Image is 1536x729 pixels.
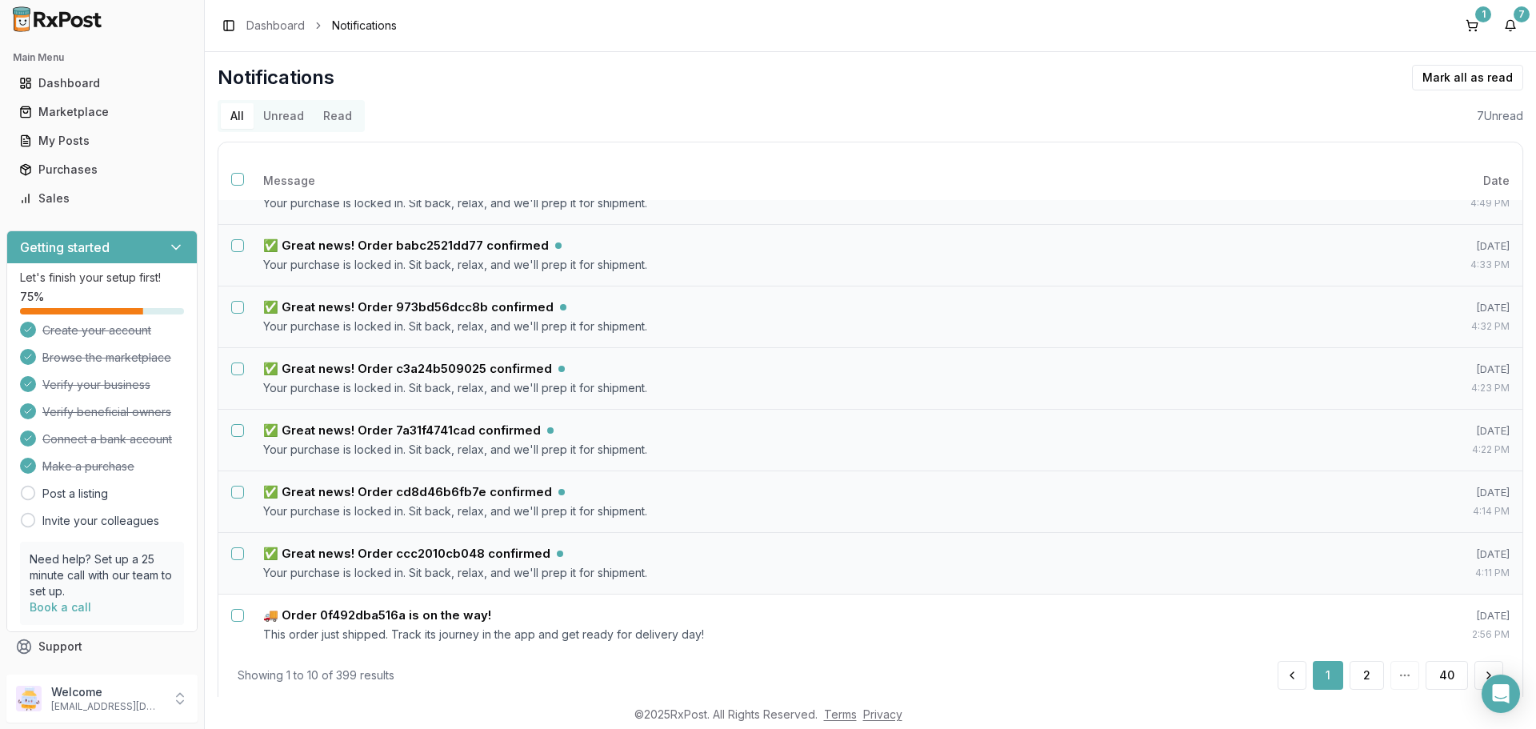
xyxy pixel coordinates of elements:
[6,661,198,690] button: Feedback
[1380,565,1510,581] div: 4:11 PM
[263,565,1354,581] p: Your purchase is locked in. Sit back, relax, and we'll prep it for shipment.
[42,431,172,447] span: Connect a bank account
[13,155,191,184] a: Purchases
[6,128,198,154] button: My Posts
[6,186,198,211] button: Sales
[231,486,244,499] button: Select notification: ✅ Great news! Order cd8d46b6fb7e confirmed
[231,424,244,437] button: Select notification: ✅ Great news! Order 7a31f4741cad confirmed
[1476,239,1510,252] span: [DATE]
[1380,442,1510,458] div: 4:22 PM
[1380,627,1510,643] div: 2:56 PM
[231,173,244,186] button: Select all notifications
[238,667,394,683] div: Showing 1 to 10 of 399 results
[42,486,108,502] a: Post a listing
[1476,486,1510,499] span: [DATE]
[246,18,397,34] nav: breadcrumb
[1475,6,1491,22] div: 1
[6,6,109,32] img: RxPost Logo
[263,546,550,562] h5: ✅ Great news! Order ccc2010cb048 confirmed
[38,667,93,683] span: Feedback
[1380,257,1510,273] div: 4:33 PM
[263,238,549,254] h5: ✅ Great news! Order babc2521dd77 confirmed
[42,513,159,529] a: Invite your colleagues
[19,190,185,206] div: Sales
[6,632,198,661] button: Support
[263,380,1354,396] p: Your purchase is locked in. Sit back, relax, and we'll prep it for shipment.
[263,442,1354,458] p: Your purchase is locked in. Sit back, relax, and we'll prep it for shipment.
[13,51,191,64] h2: Main Menu
[42,404,171,420] span: Verify beneficial owners
[1350,661,1384,690] button: 2
[263,318,1354,334] p: Your purchase is locked in. Sit back, relax, and we'll prep it for shipment.
[1426,661,1468,690] button: 40
[1476,362,1510,375] span: [DATE]
[263,195,1354,211] p: Your purchase is locked in. Sit back, relax, and we'll prep it for shipment.
[51,684,162,700] p: Welcome
[1367,162,1522,200] th: Date
[16,686,42,711] img: User avatar
[263,299,554,315] h5: ✅ Great news! Order 973bd56dcc8b confirmed
[51,700,162,713] p: [EMAIL_ADDRESS][DOMAIN_NAME]
[13,69,191,98] a: Dashboard
[1459,13,1485,38] button: 1
[250,162,1367,200] th: Message
[30,600,91,614] a: Book a call
[1482,675,1520,713] div: Open Intercom Messenger
[13,126,191,155] a: My Posts
[1476,609,1510,622] span: [DATE]
[218,65,334,90] h1: Notifications
[254,103,314,129] button: Unread
[263,627,1354,643] p: This order just shipped. Track its journey in the app and get ready for delivery day!
[263,607,491,623] h5: 🚚 Order 0f492dba516a is on the way!
[19,75,185,91] div: Dashboard
[42,377,150,393] span: Verify your business
[1380,380,1510,396] div: 4:23 PM
[42,322,151,338] span: Create your account
[263,361,552,377] h5: ✅ Great news! Order c3a24b509025 confirmed
[20,289,44,305] span: 75 %
[246,18,305,34] a: Dashboard
[1514,6,1530,22] div: 7
[1412,65,1523,90] button: Mark all as read
[1380,195,1510,211] div: 4:49 PM
[863,707,902,721] a: Privacy
[20,270,184,286] p: Let's finish your setup first!
[1477,108,1523,124] div: 7 Unread
[221,103,254,129] button: All
[231,547,244,560] button: Select notification: ✅ Great news! Order ccc2010cb048 confirmed
[332,18,397,34] span: Notifications
[231,362,244,375] button: Select notification: ✅ Great news! Order c3a24b509025 confirmed
[231,301,244,314] button: Select notification: ✅ Great news! Order 973bd56dcc8b confirmed
[231,239,244,252] button: Select notification: ✅ Great news! Order babc2521dd77 confirmed
[19,162,185,178] div: Purchases
[13,98,191,126] a: Marketplace
[263,503,1354,519] p: Your purchase is locked in. Sit back, relax, and we'll prep it for shipment.
[1380,503,1510,519] div: 4:14 PM
[19,104,185,120] div: Marketplace
[13,184,191,213] a: Sales
[263,423,541,439] h5: ✅ Great news! Order 7a31f4741cad confirmed
[1476,424,1510,437] span: [DATE]
[6,99,198,125] button: Marketplace
[20,238,110,257] h3: Getting started
[19,133,185,149] div: My Posts
[263,484,552,500] h5: ✅ Great news! Order cd8d46b6fb7e confirmed
[824,707,857,721] a: Terms
[1476,301,1510,314] span: [DATE]
[42,350,171,366] span: Browse the marketplace
[1380,318,1510,334] div: 4:32 PM
[6,157,198,182] button: Purchases
[42,459,134,475] span: Make a purchase
[231,609,244,622] button: Select notification: 🚚 Order 0f492dba516a is on the way!
[314,103,362,129] button: Read
[6,70,198,96] button: Dashboard
[1476,547,1510,560] span: [DATE]
[263,257,1354,273] p: Your purchase is locked in. Sit back, relax, and we'll prep it for shipment.
[1498,13,1523,38] button: 7
[1313,661,1343,690] button: 1
[30,551,174,599] p: Need help? Set up a 25 minute call with our team to set up.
